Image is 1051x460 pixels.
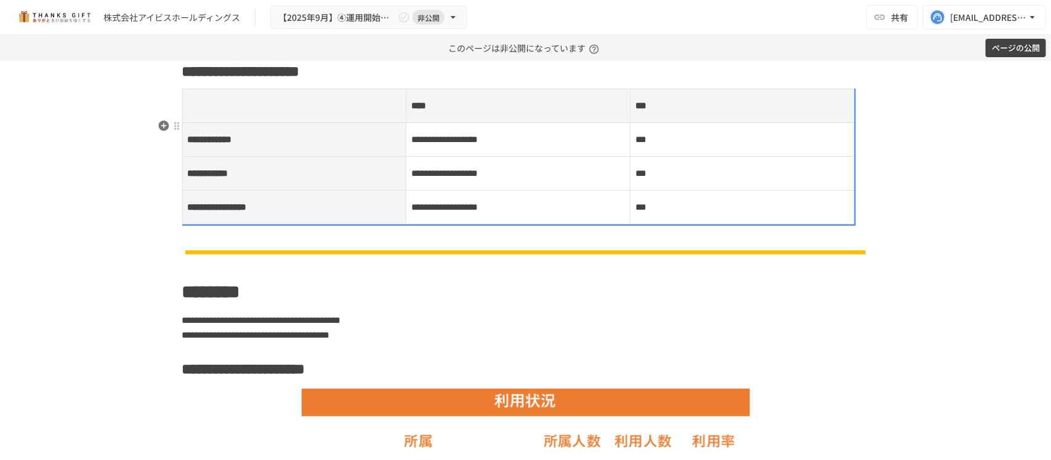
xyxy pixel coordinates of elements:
[15,7,94,27] img: mMP1OxWUAhQbsRWCurg7vIHe5HqDpP7qZo7fRoNLXQh
[866,5,918,30] button: 共有
[891,10,908,24] span: 共有
[413,11,445,24] span: 非公開
[103,11,240,24] div: 株式会社アイビスホールディングス
[182,248,869,256] img: tnrn7azbutyCm2NEp8dpH7ruio95Mk2dNtXhVes6LPE
[448,35,603,61] p: このページは非公開になっています
[270,6,467,30] button: 【2025年9月】④運用開始後1回目 振り返りMTG非公開
[923,5,1046,30] button: [EMAIL_ADDRESS][DOMAIN_NAME]
[986,39,1046,58] button: ページの公開
[950,10,1026,25] div: [EMAIL_ADDRESS][DOMAIN_NAME]
[278,10,395,25] span: 【2025年9月】④運用開始後1回目 振り返りMTG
